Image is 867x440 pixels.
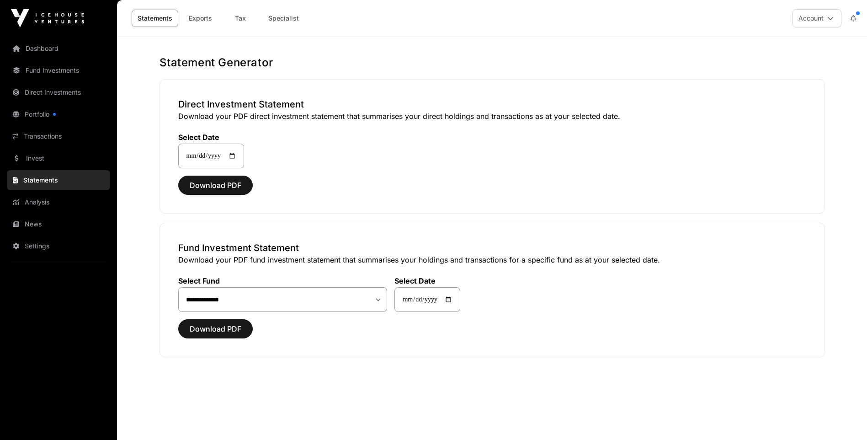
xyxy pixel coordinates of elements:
[132,10,178,27] a: Statements
[178,319,253,338] button: Download PDF
[178,241,806,254] h3: Fund Investment Statement
[7,148,110,168] a: Invest
[7,82,110,102] a: Direct Investments
[182,10,218,27] a: Exports
[222,10,259,27] a: Tax
[190,323,241,334] span: Download PDF
[7,126,110,146] a: Transactions
[178,276,388,285] label: Select Fund
[821,396,867,440] iframe: Chat Widget
[394,276,460,285] label: Select Date
[178,328,253,338] a: Download PDF
[178,185,253,194] a: Download PDF
[7,104,110,124] a: Portfolio
[190,180,241,191] span: Download PDF
[7,236,110,256] a: Settings
[7,60,110,80] a: Fund Investments
[178,176,253,195] button: Download PDF
[793,9,841,27] button: Account
[160,55,825,70] h1: Statement Generator
[7,38,110,59] a: Dashboard
[7,214,110,234] a: News
[11,9,84,27] img: Icehouse Ventures Logo
[7,192,110,212] a: Analysis
[7,170,110,190] a: Statements
[262,10,305,27] a: Specialist
[178,133,244,142] label: Select Date
[178,111,806,122] p: Download your PDF direct investment statement that summarises your direct holdings and transactio...
[178,98,806,111] h3: Direct Investment Statement
[178,254,806,265] p: Download your PDF fund investment statement that summarises your holdings and transactions for a ...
